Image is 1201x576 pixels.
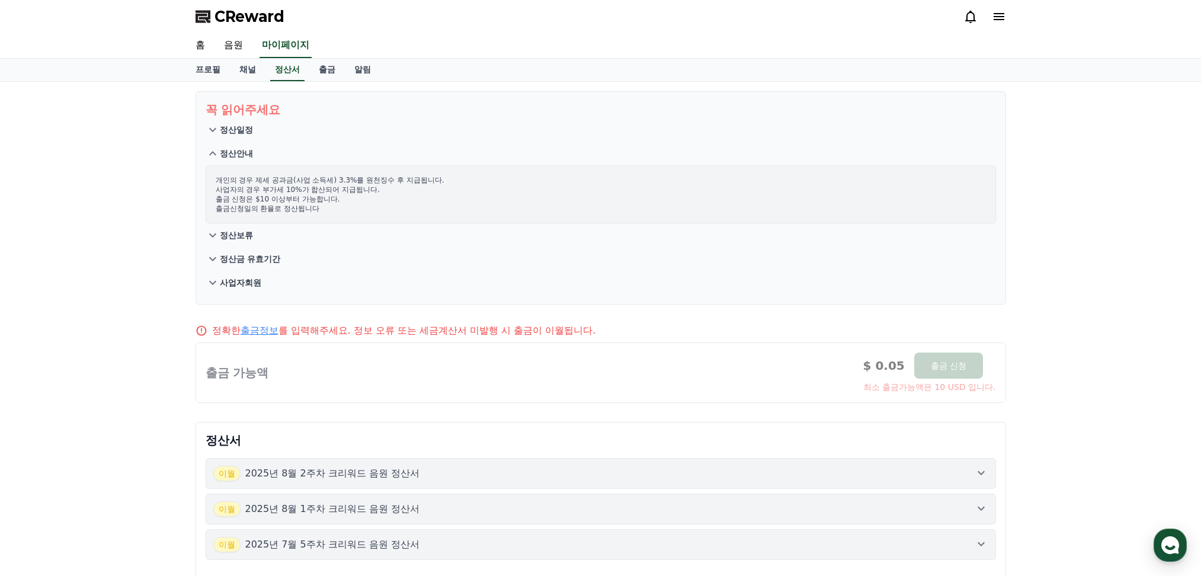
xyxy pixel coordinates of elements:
[186,33,214,58] a: 홈
[260,33,312,58] a: 마이페이지
[206,529,996,560] button: 이월 2025년 7월 5주차 크리워드 음원 정산서
[220,148,253,159] p: 정산안내
[212,324,596,338] p: 정확한 를 입력해주세요. 정보 오류 또는 세금계산서 미발행 시 출금이 이월됩니다.
[245,537,420,552] p: 2025년 7월 5주차 크리워드 음원 정산서
[245,466,420,481] p: 2025년 8월 2주차 크리워드 음원 정산서
[206,494,996,524] button: 이월 2025년 8월 1주차 크리워드 음원 정산서
[206,458,996,489] button: 이월 2025년 8월 2주차 크리워드 음원 정산서
[206,271,996,295] button: 사업자회원
[214,33,252,58] a: 음원
[230,59,265,81] a: 채널
[186,59,230,81] a: 프로필
[206,223,996,247] button: 정산보류
[213,501,241,517] span: 이월
[206,247,996,271] button: 정산금 유효기간
[309,59,345,81] a: 출금
[216,175,986,213] p: 개인의 경우 제세 공과금(사업 소득세) 3.3%를 원천징수 후 지급됩니다. 사업자의 경우 부가세 10%가 합산되어 지급됩니다. 출금 신청은 $10 이상부터 가능합니다. 출금신...
[196,7,284,26] a: CReward
[220,253,281,265] p: 정산금 유효기간
[245,502,420,516] p: 2025년 8월 1주차 크리워드 음원 정산서
[206,101,996,118] p: 꼭 읽어주세요
[213,537,241,552] span: 이월
[345,59,380,81] a: 알림
[214,7,284,26] span: CReward
[206,432,996,449] p: 정산서
[220,124,253,136] p: 정산일정
[270,59,305,81] a: 정산서
[220,229,253,241] p: 정산보류
[220,277,261,289] p: 사업자회원
[213,466,241,481] span: 이월
[241,325,278,336] a: 출금정보
[206,142,996,165] button: 정산안내
[206,118,996,142] button: 정산일정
